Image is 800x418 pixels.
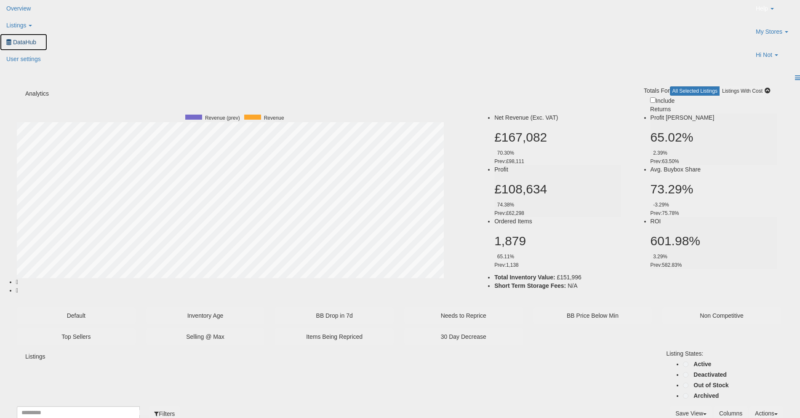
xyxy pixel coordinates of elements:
[13,39,36,46] span: DataHub
[644,96,690,113] div: Include Returns
[494,254,514,260] small: 65.11%
[651,166,701,173] span: Avg. Buybox Share
[6,22,26,29] span: Listings
[494,262,519,268] small: Prev: 1,138
[494,166,508,173] span: Profit
[494,234,621,248] h2: 1,879
[756,51,772,59] span: Hi Not
[494,218,532,225] span: Ordered Items
[651,150,667,156] small: 2.39%
[264,115,284,122] span: Revenue
[275,328,394,345] button: Items Being Repriced
[494,282,566,289] b: Short Term Storage Fees:
[494,158,524,164] small: Prev: £98,111
[651,218,661,225] span: ROI
[275,307,394,324] button: BB Drop in 7d
[404,307,523,324] button: Needs to Reprice
[404,328,523,345] button: 30 Day Decrease
[756,27,782,36] span: My Stores
[749,46,800,70] a: Hi Not
[693,391,719,400] label: Archived
[651,254,667,260] small: 3.29%
[693,381,728,389] label: Out of Stock
[25,354,129,360] h5: Listings
[568,282,577,289] span: N/A
[651,158,679,164] small: Prev: 63.50%
[17,328,136,345] button: Top Sellers
[651,262,682,268] small: Prev: 582.83%
[25,91,204,97] h5: Analytics
[494,114,558,121] span: Net Revenue (Exc. VAT)
[651,202,669,208] small: -3.29%
[651,234,777,248] h2: 601.98%
[719,410,742,417] span: Columns
[644,86,669,95] div: Totals For
[494,182,621,196] h2: £108,634
[6,5,31,12] span: Overview
[651,210,679,216] small: Prev: 75.78%
[17,307,136,324] button: Default
[494,274,555,281] b: Total Inventory Value:
[494,130,621,144] h2: £167,082
[756,4,768,13] span: Help
[494,150,514,156] small: 70.30%
[693,370,727,379] label: Deactivated
[670,86,720,96] button: All Selected Listings
[651,114,715,121] span: Profit [PERSON_NAME]
[494,273,777,281] li: £151,996
[205,115,240,122] span: Revenue (prev)
[651,130,777,144] h2: 65.02%
[146,328,265,345] button: Selling @ Max
[494,202,514,208] small: 74.38%
[533,307,652,324] button: BB Price Below Min
[146,307,265,324] button: Inventory Age
[494,210,524,216] small: Prev: £62,298
[720,86,765,96] button: Listings With Cost
[749,23,800,46] a: My Stores
[651,182,777,196] h2: 73.29%
[662,307,781,324] button: Non Competitive
[693,360,711,368] label: Active
[666,349,783,358] p: Listing States:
